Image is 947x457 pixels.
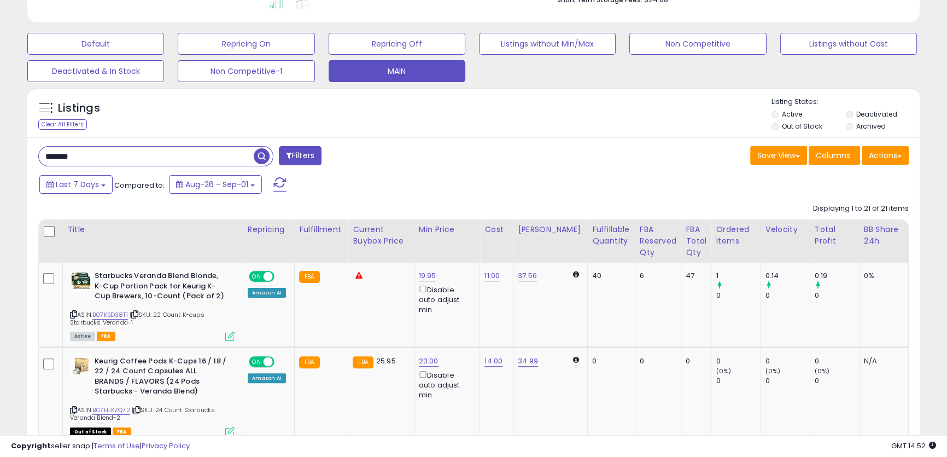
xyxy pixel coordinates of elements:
[864,356,900,366] div: N/A
[178,60,314,82] button: Non Competitive-1
[815,271,859,281] div: 0.19
[185,179,248,190] span: Aug-26 - Sep-01
[169,175,262,194] button: Aug-26 - Sep-01
[299,356,319,368] small: FBA
[27,60,164,82] button: Deactivated & In Stock
[815,376,859,386] div: 0
[716,376,760,386] div: 0
[27,33,164,55] button: Default
[765,271,810,281] div: 0.14
[592,271,627,281] div: 40
[856,109,897,119] label: Deactivated
[93,441,140,451] a: Terms of Use
[686,356,703,366] div: 0
[816,150,850,161] span: Columns
[815,224,855,247] div: Total Profit
[39,175,113,194] button: Last 7 Days
[518,356,538,367] a: 34.99
[862,146,909,165] button: Actions
[815,291,859,300] div: 0
[250,272,264,281] span: ON
[11,441,51,451] strong: Copyright
[765,356,810,366] div: 0
[809,146,860,165] button: Columns
[376,356,396,366] span: 25.95
[70,406,215,422] span: | SKU: 24 Count Starbucks Veranda Blend-2
[70,332,95,341] span: All listings currently available for purchase on Amazon
[248,373,286,383] div: Amazon AI
[70,356,92,377] img: 41pyhJvFLoL._SL40_.jpg
[353,356,373,368] small: FBA
[479,33,616,55] button: Listings without Min/Max
[640,224,676,258] div: FBA Reserved Qty
[114,180,165,190] span: Compared to:
[765,291,810,300] div: 0
[279,146,321,165] button: Filters
[716,224,756,247] div: Ordered Items
[92,406,130,415] a: B07HLKZQ72
[813,204,909,214] div: Displaying 1 to 21 of 21 items
[353,224,409,247] div: Current Buybox Price
[864,224,904,247] div: BB Share 24h.
[765,367,781,375] small: (0%)
[640,356,673,366] div: 0
[686,271,703,281] div: 47
[67,224,238,235] div: Title
[419,369,472,400] div: Disable auto adjust min
[299,224,343,235] div: Fulfillment
[592,224,630,247] div: Fulfillable Quantity
[178,33,314,55] button: Repricing On
[248,224,290,235] div: Repricing
[716,356,760,366] div: 0
[250,357,264,366] span: ON
[891,441,936,451] span: 2025-09-9 14:52 GMT
[419,284,472,315] div: Disable auto adjust min
[629,33,766,55] button: Non Competitive
[856,122,886,131] label: Archived
[771,97,920,107] p: Listing States:
[640,271,673,281] div: 6
[592,356,627,366] div: 0
[70,310,204,327] span: | SKU: 22 Count K-cups Starbucks Veranda-1
[716,367,731,375] small: (0%)
[484,224,508,235] div: Cost
[815,356,859,366] div: 0
[142,441,190,451] a: Privacy Policy
[95,356,227,400] b: Keurig Coffee Pods K-Cups 16 / 18 / 22 / 24 Count Capsules ALL BRANDS / FLAVORS (24 Pods Starbuck...
[716,291,760,300] div: 0
[518,224,583,235] div: [PERSON_NAME]
[484,270,500,281] a: 11.00
[329,60,465,82] button: MAIN
[58,101,100,116] h5: Listings
[97,332,115,341] span: FBA
[38,119,87,130] div: Clear All Filters
[815,367,830,375] small: (0%)
[11,441,190,452] div: seller snap | |
[864,271,900,281] div: 0%
[329,33,465,55] button: Repricing Off
[782,109,802,119] label: Active
[419,356,439,367] a: 23.00
[70,271,235,340] div: ASIN:
[782,122,822,131] label: Out of Stock
[248,288,286,298] div: Amazon AI
[765,376,810,386] div: 0
[419,224,476,235] div: Min Price
[518,270,537,281] a: 37.56
[686,224,706,258] div: FBA Total Qty
[95,271,227,304] b: Starbucks Veranda Blend Blonde, K-Cup Portion Pack for Keurig K-Cup Brewers, 10-Count (Pack of 2)
[92,310,128,320] a: B07KBD38T1
[780,33,917,55] button: Listings without Cost
[272,272,290,281] span: OFF
[272,357,290,366] span: OFF
[56,179,99,190] span: Last 7 Days
[716,271,760,281] div: 1
[299,271,319,283] small: FBA
[765,224,805,235] div: Velocity
[419,270,436,281] a: 19.95
[484,356,502,367] a: 14.00
[750,146,807,165] button: Save View
[70,271,92,291] img: 519VmawQ6JL._SL40_.jpg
